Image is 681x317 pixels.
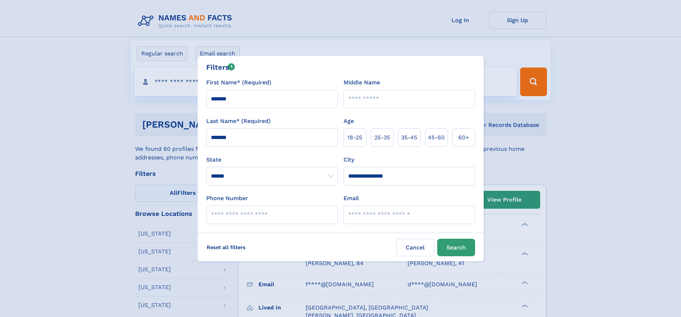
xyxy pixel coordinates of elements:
label: Reset all filters [202,239,250,256]
label: First Name* (Required) [206,78,271,87]
label: Phone Number [206,194,248,203]
label: City [344,155,354,164]
label: Last Name* (Required) [206,117,271,125]
span: 18‑25 [347,133,362,142]
div: Filters [206,62,235,73]
span: 35‑45 [401,133,417,142]
span: 60+ [458,133,469,142]
span: 25‑35 [374,133,390,142]
button: Search [437,239,475,256]
label: Age [344,117,354,125]
span: 45‑60 [428,133,445,142]
label: Middle Name [344,78,380,87]
label: Cancel [396,239,434,256]
label: Email [344,194,359,203]
label: State [206,155,338,164]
